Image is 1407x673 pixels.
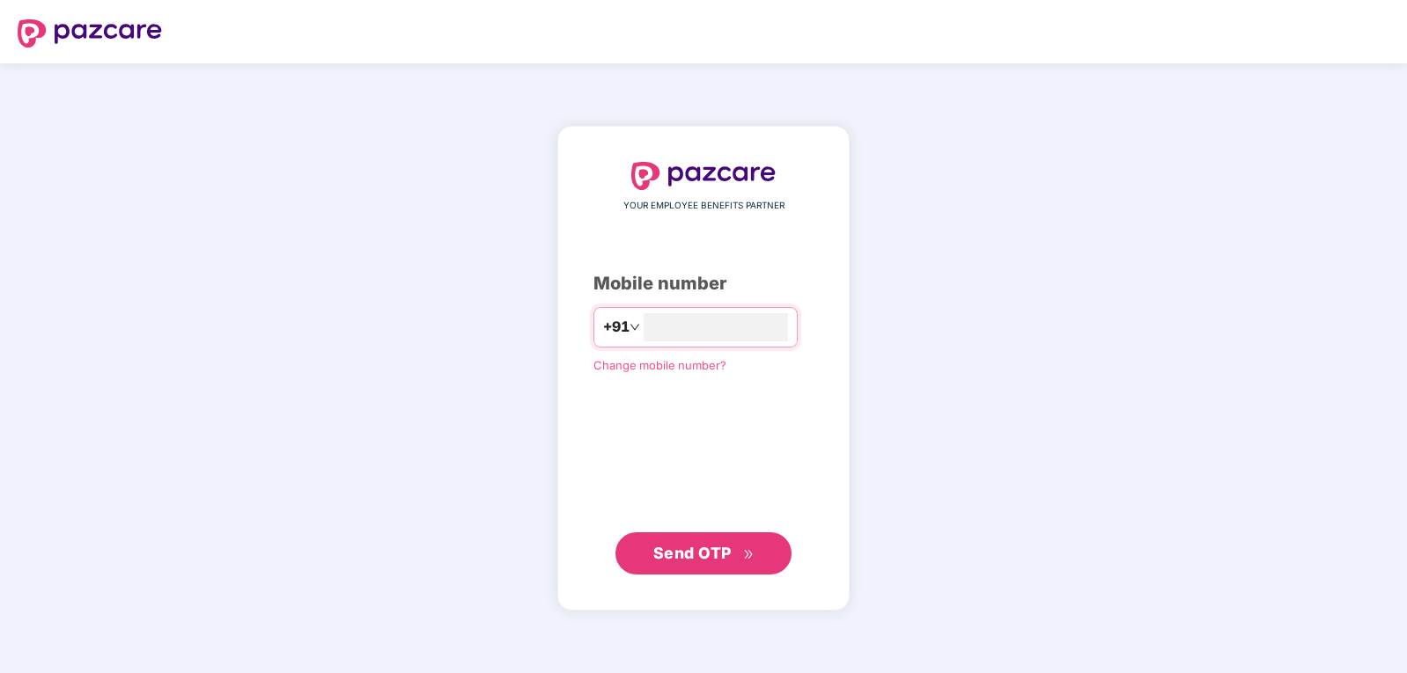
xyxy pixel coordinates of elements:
[631,162,776,190] img: logo
[653,544,732,562] span: Send OTP
[18,19,162,48] img: logo
[623,199,785,213] span: YOUR EMPLOYEE BENEFITS PARTNER
[593,358,726,372] a: Change mobile number?
[615,532,792,574] button: Send OTPdouble-right
[593,270,814,297] div: Mobile number
[603,316,630,338] span: +91
[630,322,640,333] span: down
[743,549,755,560] span: double-right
